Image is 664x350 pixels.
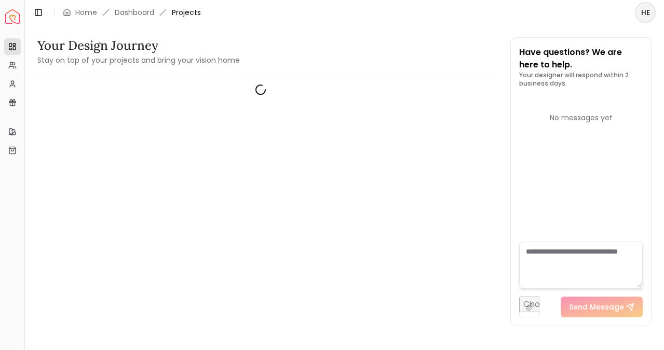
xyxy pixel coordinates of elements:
[635,2,656,23] button: HE
[115,7,154,18] a: Dashboard
[37,37,240,54] h3: Your Design Journey
[37,55,240,65] small: Stay on top of your projects and bring your vision home
[75,7,97,18] a: Home
[5,9,20,24] a: Spacejoy
[636,3,655,22] span: HE
[172,7,201,18] span: Projects
[519,46,643,71] p: Have questions? We are here to help.
[63,7,201,18] nav: breadcrumb
[519,113,643,123] div: No messages yet
[5,9,20,24] img: Spacejoy Logo
[519,71,643,88] p: Your designer will respond within 2 business days.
